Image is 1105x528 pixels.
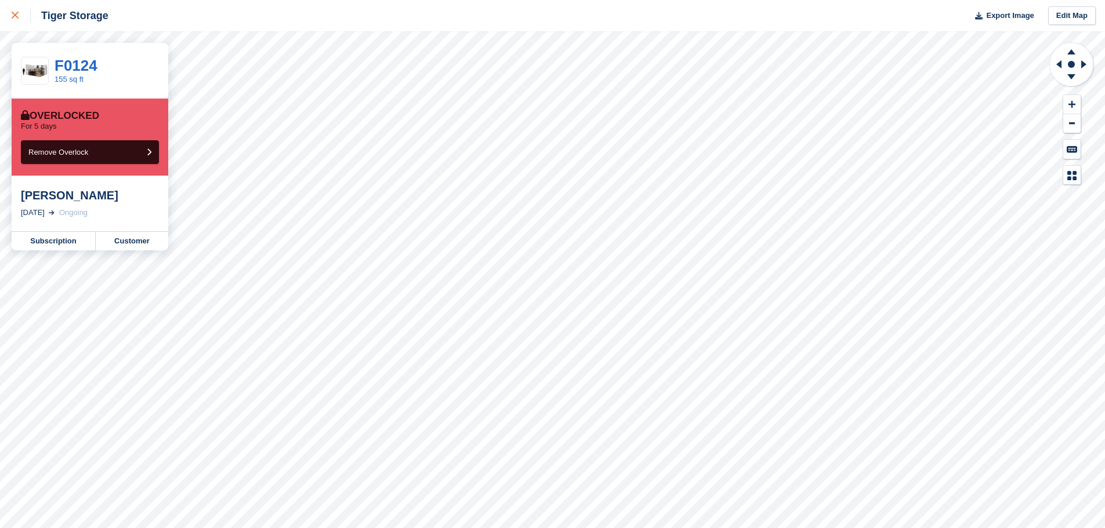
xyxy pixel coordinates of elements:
[1063,166,1081,185] button: Map Legend
[12,232,96,250] a: Subscription
[28,148,88,156] span: Remove Overlock
[1063,95,1081,114] button: Zoom In
[21,207,45,219] div: [DATE]
[21,122,56,131] p: For 5 days
[1063,140,1081,159] button: Keyboard Shortcuts
[1063,114,1081,133] button: Zoom Out
[986,10,1034,21] span: Export Image
[55,57,97,74] a: F0124
[96,232,168,250] a: Customer
[21,140,159,164] button: Remove Overlock
[21,110,99,122] div: Overlocked
[49,210,55,215] img: arrow-right-light-icn-cde0832a797a2874e46488d9cf13f60e5c3a73dbe684e267c42b8395dfbc2abf.svg
[968,6,1034,26] button: Export Image
[21,188,159,202] div: [PERSON_NAME]
[59,207,88,219] div: Ongoing
[21,61,48,81] img: 150-sqft-unit%20(1).jpg
[31,9,108,23] div: Tiger Storage
[55,75,84,83] a: 155 sq ft
[1048,6,1096,26] a: Edit Map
